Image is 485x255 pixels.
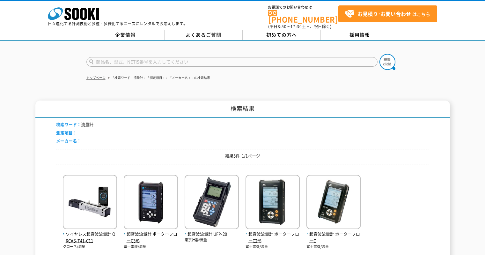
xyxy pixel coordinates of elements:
[306,224,361,244] a: 超音波流量計 ポーターフローC
[357,10,411,18] strong: お見積り･お問い合わせ
[268,5,338,9] span: お電話でのお問い合わせは
[86,30,165,40] a: 企業情報
[56,138,81,144] span: メーカー名：
[63,224,117,244] a: ワイヤレス超音波流量計 ORCAS-T41-C11
[306,175,361,231] img: ポーターフローC
[345,9,430,19] span: はこちら
[56,153,429,159] p: 結果5件 1/1ページ
[278,24,287,29] span: 8:50
[63,175,117,231] img: ORCAS-T41-C11
[124,244,178,250] p: 富士電機/流量
[35,101,450,118] h1: 検索結果
[246,244,300,250] p: 富士電機/流量
[107,75,210,81] li: 「検索ワード：流量計」「測定項目：」「メーカー名：」の検索結果
[306,231,361,244] span: 超音波流量計 ポーターフローC
[124,224,178,244] a: 超音波流量計 ポーターフローC3形
[48,22,187,26] p: 日々進化する計測技術と多種・多様化するニーズにレンタルでお応えします。
[246,175,300,231] img: ポーターフローC2形
[63,231,117,244] span: ワイヤレス超音波流量計 ORCAS-T41-C11
[86,57,378,67] input: 商品名、型式、NETIS番号を入力してください
[185,175,239,231] img: UFP-20
[306,244,361,250] p: 富士電機/流量
[124,175,178,231] img: ポーターフローC3形
[290,24,302,29] span: 17:30
[321,30,399,40] a: 採用情報
[56,121,81,127] span: 検索ワード：
[124,231,178,244] span: 超音波流量計 ポーターフローC3形
[268,24,331,29] span: (平日 ～ 土日、祝日除く)
[266,31,297,38] span: 初めての方へ
[185,237,239,243] p: 東京計器/流量
[56,121,93,128] li: 流量計
[379,54,395,70] img: btn_search.png
[246,231,300,244] span: 超音波流量計 ポーターフローC2形
[86,76,106,79] a: トップページ
[246,224,300,244] a: 超音波流量計 ポーターフローC2形
[243,30,321,40] a: 初めての方へ
[165,30,243,40] a: よくあるご質問
[268,10,338,23] a: [PHONE_NUMBER]
[185,231,239,237] span: 超音波流量計 UFP-20
[63,244,117,250] p: クローネ/流量
[185,224,239,237] a: 超音波流量計 UFP-20
[338,5,437,22] a: お見積り･お問い合わせはこちら
[56,130,77,136] span: 測定項目：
